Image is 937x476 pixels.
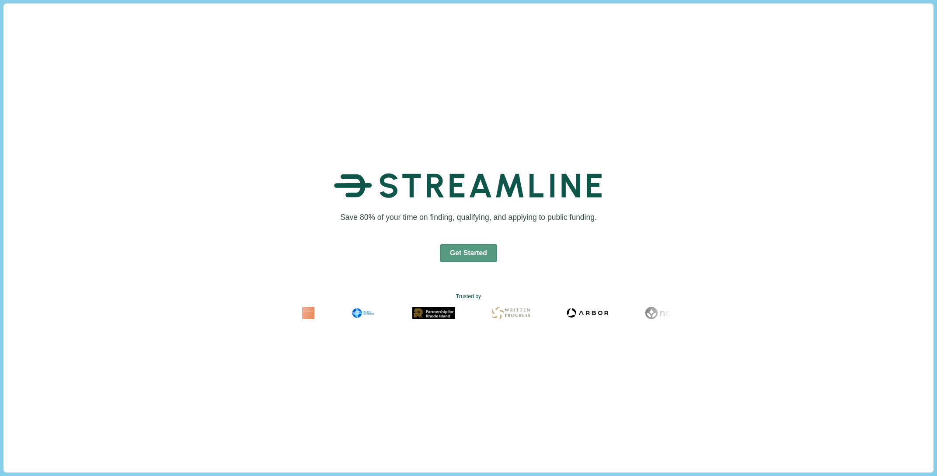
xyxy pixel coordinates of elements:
img: Fram Energy Logo [301,307,313,319]
img: Arbor Logo [565,307,607,319]
img: Milken Institute Logo [350,307,375,319]
img: Partnership for Rhode Island Logo [411,307,454,319]
img: Noya Logo [644,307,681,319]
button: Get Started [440,244,497,262]
img: Written Progress Logo [491,307,529,319]
h1: Save 80% of your time on finding, qualifying, and applying to public funding. [338,212,600,223]
img: Streamline Climate Logo [334,161,603,210]
text: Trusted by [456,293,481,301]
